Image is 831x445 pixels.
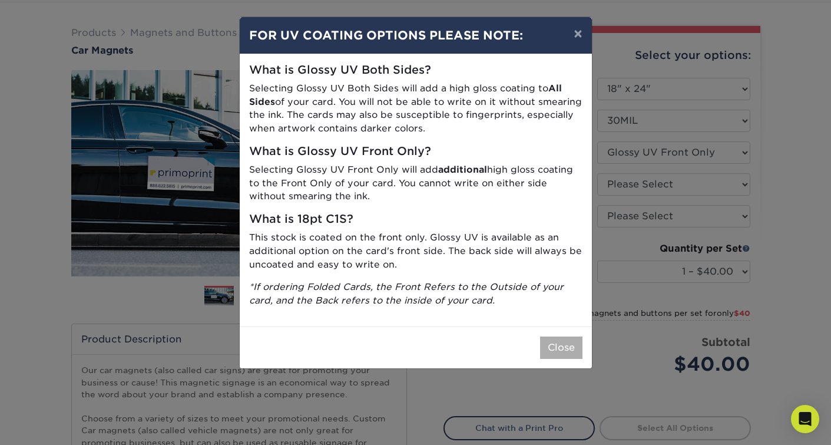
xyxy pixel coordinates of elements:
h5: What is Glossy UV Front Only? [249,145,582,159]
i: *If ordering Folded Cards, the Front Refers to the Outside of your card, and the Back refers to t... [249,281,564,306]
p: Selecting Glossy UV Both Sides will add a high gloss coating to of your card. You will not be abl... [249,82,582,136]
p: This stock is coated on the front only. Glossy UV is available as an additional option on the car... [249,231,582,271]
p: Selecting Glossy UV Front Only will add high gloss coating to the Front Only of your card. You ca... [249,163,582,203]
div: Open Intercom Messenger [791,405,819,433]
h5: What is 18pt C1S? [249,213,582,226]
strong: All Sides [249,83,562,107]
button: × [564,17,591,50]
button: Close [540,337,582,359]
strong: additional [438,164,487,175]
h4: FOR UV COATING OPTIONS PLEASE NOTE: [249,27,582,44]
h5: What is Glossy UV Both Sides? [249,64,582,77]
